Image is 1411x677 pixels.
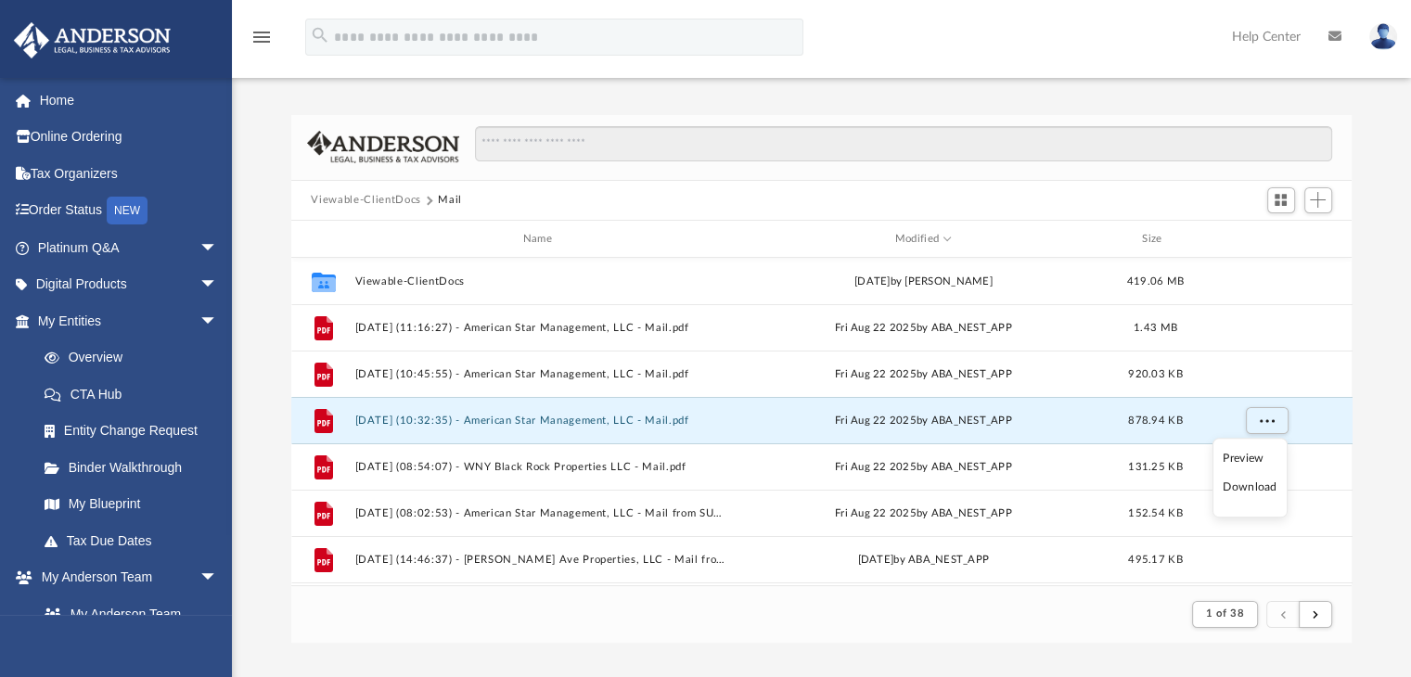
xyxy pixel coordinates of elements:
button: Mail [438,192,462,209]
button: Viewable-ClientDocs [311,192,420,209]
span: 495.17 KB [1128,555,1182,565]
span: arrow_drop_down [199,266,237,304]
button: More options [1245,407,1288,435]
div: Fri Aug 22 2025 by ABA_NEST_APP [737,320,1110,337]
button: Switch to Grid View [1267,187,1295,213]
div: [DATE] by [PERSON_NAME] [737,274,1110,290]
button: [DATE] (10:45:55) - American Star Management, LLC - Mail.pdf [354,368,728,380]
a: My Entitiesarrow_drop_down [13,302,246,339]
a: My Blueprint [26,486,237,523]
ul: More options [1212,438,1288,517]
a: Order StatusNEW [13,192,246,230]
span: 1.43 MB [1134,323,1177,333]
li: Download [1223,478,1276,497]
button: Viewable-ClientDocs [354,275,728,287]
i: search [310,25,330,45]
span: 920.03 KB [1128,369,1182,379]
a: Platinum Q&Aarrow_drop_down [13,229,246,266]
div: NEW [107,197,148,224]
span: 131.25 KB [1128,462,1182,472]
span: 1 of 38 [1206,608,1244,619]
button: [DATE] (11:16:27) - American Star Management, LLC - Mail.pdf [354,322,728,334]
button: [DATE] (08:02:53) - American Star Management, LLC - Mail from SUBURBAN DISPOSAL.pdf [354,507,728,519]
a: Binder Walkthrough [26,449,246,486]
div: grid [291,258,1353,585]
button: Add [1304,187,1332,213]
i: menu [250,26,273,48]
div: Fri Aug 22 2025 by ABA_NEST_APP [737,413,1110,429]
span: arrow_drop_down [199,302,237,340]
a: Tax Due Dates [26,522,246,559]
button: 1 of 38 [1192,601,1258,627]
li: Preview [1223,449,1276,468]
div: Modified [736,231,1110,248]
a: My Anderson Team [26,595,227,632]
span: 419.06 MB [1126,276,1183,287]
a: Entity Change Request [26,413,246,450]
div: [DATE] by ABA_NEST_APP [737,552,1110,568]
span: 878.94 KB [1128,415,1182,426]
a: CTA Hub [26,376,246,413]
input: Search files and folders [475,126,1331,161]
a: menu [250,35,273,48]
a: My Anderson Teamarrow_drop_down [13,559,237,596]
button: [DATE] (08:54:07) - WNY Black Rock Properties LLC - Mail.pdf [354,461,728,473]
div: Size [1118,231,1192,248]
img: Anderson Advisors Platinum Portal [8,22,176,58]
a: Overview [26,339,246,377]
div: Fri Aug 22 2025 by ABA_NEST_APP [737,366,1110,383]
div: id [1200,231,1330,248]
span: arrow_drop_down [199,229,237,267]
div: Name [353,231,727,248]
a: Home [13,82,246,119]
button: [DATE] (10:32:35) - American Star Management, LLC - Mail.pdf [354,415,728,427]
span: arrow_drop_down [199,559,237,597]
div: Fri Aug 22 2025 by ABA_NEST_APP [737,459,1110,476]
div: Fri Aug 22 2025 by ABA_NEST_APP [737,505,1110,522]
span: 152.54 KB [1128,508,1182,518]
a: Tax Organizers [13,155,246,192]
img: User Pic [1369,23,1397,50]
a: Digital Productsarrow_drop_down [13,266,246,303]
div: id [299,231,345,248]
button: [DATE] (14:46:37) - [PERSON_NAME] Ave Properties, LLC - Mail from Five Star Bank.pdf [354,554,728,566]
a: Online Ordering [13,119,246,156]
